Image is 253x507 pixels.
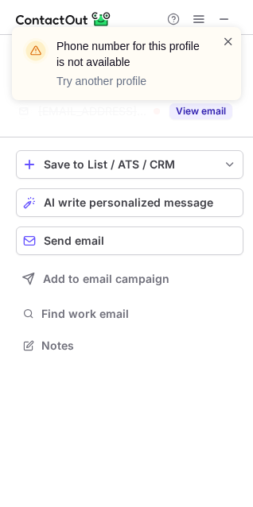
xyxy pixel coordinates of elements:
[43,273,169,285] span: Add to email campaign
[44,196,213,209] span: AI write personalized message
[16,10,111,29] img: ContactOut v5.3.10
[16,303,243,325] button: Find work email
[41,307,237,321] span: Find work email
[16,150,243,179] button: save-profile-one-click
[16,265,243,293] button: Add to email campaign
[16,188,243,217] button: AI write personalized message
[56,38,203,70] header: Phone number for this profile is not available
[56,73,203,89] p: Try another profile
[41,339,237,353] span: Notes
[44,158,216,171] div: Save to List / ATS / CRM
[23,38,49,64] img: warning
[16,335,243,357] button: Notes
[16,226,243,255] button: Send email
[44,234,104,247] span: Send email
